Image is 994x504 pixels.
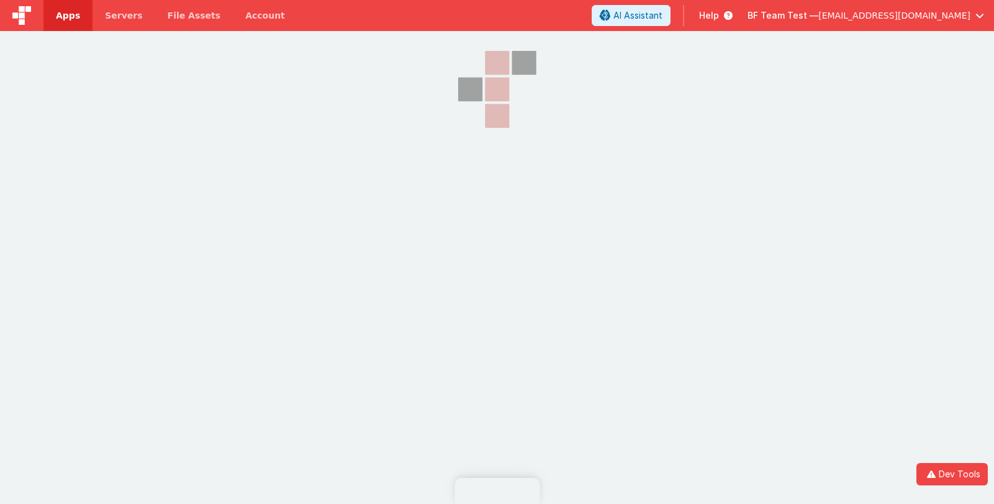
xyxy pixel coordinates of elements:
iframe: Marker.io feedback button [454,478,540,504]
span: BF Team Test — [748,9,818,22]
button: Dev Tools [916,463,988,485]
span: AI Assistant [613,9,662,22]
span: [EMAIL_ADDRESS][DOMAIN_NAME] [818,9,970,22]
span: Help [699,9,719,22]
button: BF Team Test — [EMAIL_ADDRESS][DOMAIN_NAME] [748,9,984,22]
span: File Assets [168,9,221,22]
span: Apps [56,9,80,22]
button: AI Assistant [592,5,671,26]
span: Servers [105,9,142,22]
